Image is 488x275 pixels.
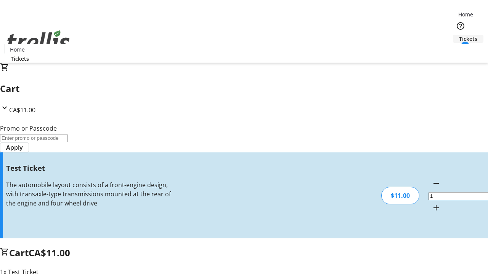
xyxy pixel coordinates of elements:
span: Home [10,45,25,53]
div: The automobile layout consists of a front-engine design, with transaxle-type transmissions mounte... [6,180,173,208]
span: CA$11.00 [29,246,70,259]
button: Increment by one [429,200,444,215]
h3: Test Ticket [6,163,173,173]
a: Tickets [453,35,483,43]
button: Cart [453,43,468,58]
span: Apply [6,143,23,152]
a: Home [5,45,29,53]
img: Orient E2E Organization C2jr3sMsve's Logo [5,22,72,60]
span: CA$11.00 [9,106,35,114]
span: Tickets [459,35,477,43]
button: Decrement by one [429,176,444,191]
a: Home [453,10,478,18]
a: Tickets [5,55,35,63]
span: Tickets [11,55,29,63]
div: $11.00 [381,187,419,204]
button: Help [453,18,468,34]
span: Home [458,10,473,18]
